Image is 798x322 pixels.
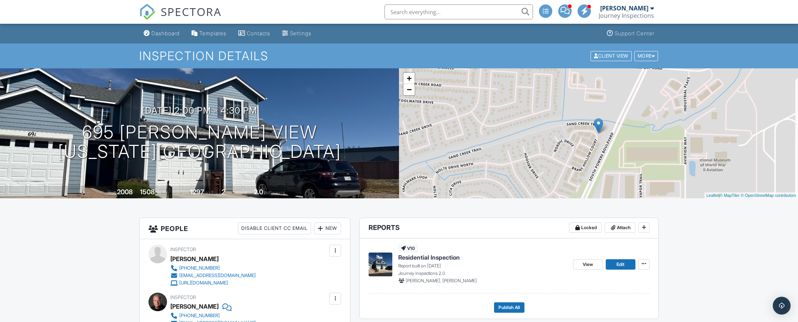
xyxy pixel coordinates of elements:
span: Lot Size [173,190,189,195]
a: Settings [279,27,314,40]
div: 2.0 [254,188,263,196]
div: 1297 [190,188,204,196]
a: Leaflet [706,193,719,198]
div: Dashboard [151,30,180,36]
a: Zoom in [403,73,415,84]
a: Support Center [604,27,657,40]
div: More [634,51,658,61]
h1: Inspection Details [139,49,659,62]
span: bedrooms [226,190,247,195]
a: © MapTiler [720,193,740,198]
div: Open Intercom Messenger [773,297,791,315]
span: SPECTORA [161,4,222,19]
div: [PHONE_NUMBER] [179,265,220,271]
a: Zoom out [403,84,415,95]
div: Contacts [247,30,270,36]
span: Inspector [170,247,196,252]
div: 1508 [140,188,155,196]
span: Built [108,190,116,195]
div: | [704,192,798,199]
a: Contacts [235,27,273,40]
a: Dashboard [141,27,183,40]
h3: [DATE] 2:00 pm - 4:30 pm [142,105,257,116]
span: bathrooms [264,190,285,195]
span: sq. ft. [156,190,166,195]
a: SPECTORA [139,10,222,26]
div: Disable Client CC Email [238,222,311,234]
a: [EMAIL_ADDRESS][DOMAIN_NAME] [170,272,256,279]
div: Client View [591,51,632,61]
div: New [314,222,341,234]
div: [URL][DOMAIN_NAME] [179,280,228,286]
span: Inspector [170,295,196,300]
a: Templates [189,27,229,40]
div: Templates [199,30,226,36]
div: [PERSON_NAME] [170,253,219,264]
h1: 695 [PERSON_NAME] View [US_STATE][GEOGRAPHIC_DATA] [58,123,341,162]
a: © OpenStreetMap contributors [741,193,796,198]
div: 2 [222,188,225,196]
a: Client View [590,53,634,58]
div: Journey Inspections [599,12,654,19]
h3: People [140,218,350,239]
a: [PHONE_NUMBER] [170,312,256,319]
input: Search everything... [385,4,533,19]
div: Support Center [615,30,654,36]
div: [EMAIL_ADDRESS][DOMAIN_NAME] [179,273,256,279]
div: 2008 [117,188,133,196]
div: [PHONE_NUMBER] [179,313,220,319]
a: [PHONE_NUMBER] [170,264,256,272]
div: [PERSON_NAME] [170,301,219,312]
span: sq.ft. [205,190,215,195]
img: The Best Home Inspection Software - Spectora [139,4,156,20]
div: Settings [290,30,311,36]
div: [PERSON_NAME] [600,4,648,12]
a: [URL][DOMAIN_NAME] [170,279,256,287]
